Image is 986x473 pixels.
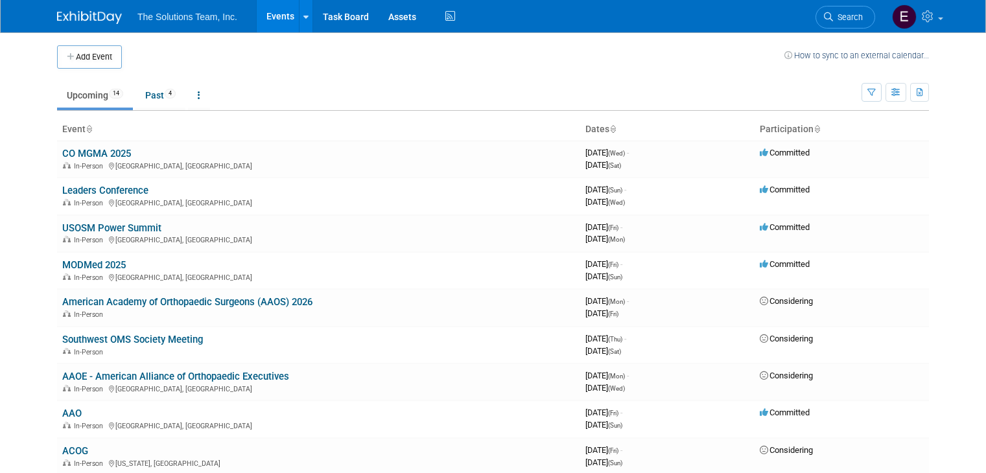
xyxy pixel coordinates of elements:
img: In-Person Event [63,199,71,205]
span: [DATE] [585,259,622,269]
span: (Sun) [608,187,622,194]
span: (Fri) [608,447,618,454]
span: The Solutions Team, Inc. [137,12,237,22]
a: Southwest OMS Society Meeting [62,334,203,345]
span: [DATE] [585,445,622,455]
span: (Wed) [608,385,625,392]
a: Sort by Start Date [609,124,616,134]
span: [DATE] [585,296,629,306]
span: In-Person [74,348,107,356]
span: (Mon) [608,236,625,243]
span: (Sat) [608,162,621,169]
img: In-Person Event [63,385,71,391]
span: In-Person [74,310,107,319]
span: Considering [760,334,813,343]
span: Considering [760,371,813,380]
span: [DATE] [585,185,626,194]
span: (Sat) [608,348,621,355]
span: [DATE] [585,334,626,343]
a: Past4 [135,83,185,108]
a: USOSM Power Summit [62,222,161,234]
span: - [620,408,622,417]
span: [DATE] [585,197,625,207]
span: [DATE] [585,160,621,170]
span: [DATE] [585,383,625,393]
a: Leaders Conference [62,185,148,196]
img: Eli Gooden [892,5,917,29]
a: MODMed 2025 [62,259,126,271]
span: Committed [760,408,810,417]
span: Considering [760,296,813,306]
span: In-Person [74,459,107,468]
th: Participation [755,119,929,141]
span: (Wed) [608,199,625,206]
img: ExhibitDay [57,11,122,24]
span: In-Person [74,162,107,170]
span: - [620,445,622,455]
span: [DATE] [585,234,625,244]
div: [GEOGRAPHIC_DATA], [GEOGRAPHIC_DATA] [62,271,575,282]
img: In-Person Event [63,162,71,168]
span: 4 [165,89,176,98]
span: In-Person [74,385,107,393]
span: [DATE] [585,420,622,430]
span: [DATE] [585,371,629,380]
span: (Fri) [608,410,618,417]
span: Considering [760,445,813,455]
img: In-Person Event [63,310,71,317]
button: Add Event [57,45,122,69]
a: Sort by Event Name [86,124,92,134]
span: (Thu) [608,336,622,343]
a: AAO [62,408,82,419]
span: (Fri) [608,261,618,268]
a: American Academy of Orthopaedic Surgeons (AAOS) 2026 [62,296,312,308]
span: - [627,296,629,306]
a: Sort by Participation Type [814,124,820,134]
span: (Fri) [608,224,618,231]
span: - [624,334,626,343]
span: In-Person [74,422,107,430]
div: [GEOGRAPHIC_DATA], [GEOGRAPHIC_DATA] [62,234,575,244]
span: [DATE] [585,346,621,356]
div: [GEOGRAPHIC_DATA], [GEOGRAPHIC_DATA] [62,197,575,207]
th: Dates [580,119,755,141]
span: (Mon) [608,298,625,305]
span: (Sun) [608,459,622,467]
span: (Fri) [608,310,618,317]
img: In-Person Event [63,422,71,428]
span: [DATE] [585,222,622,232]
img: In-Person Event [63,348,71,354]
span: Committed [760,148,810,157]
span: (Sun) [608,422,622,429]
div: [GEOGRAPHIC_DATA], [GEOGRAPHIC_DATA] [62,420,575,430]
a: AAOE - American Alliance of Orthopaedic Executives [62,371,289,382]
a: CO MGMA 2025 [62,148,131,159]
span: [DATE] [585,271,622,281]
span: (Sun) [608,273,622,281]
div: [US_STATE], [GEOGRAPHIC_DATA] [62,457,575,468]
span: [DATE] [585,308,618,318]
a: Upcoming14 [57,83,133,108]
a: Search [816,6,875,29]
span: In-Person [74,273,107,282]
span: Committed [760,185,810,194]
span: - [620,259,622,269]
span: (Wed) [608,150,625,157]
span: Committed [760,222,810,232]
img: In-Person Event [63,273,71,280]
span: [DATE] [585,408,622,417]
span: Search [833,12,863,22]
span: 14 [109,89,123,98]
img: In-Person Event [63,236,71,242]
span: - [627,148,629,157]
a: ACOG [62,445,88,457]
span: - [620,222,622,232]
th: Event [57,119,580,141]
img: In-Person Event [63,459,71,466]
div: [GEOGRAPHIC_DATA], [GEOGRAPHIC_DATA] [62,383,575,393]
span: [DATE] [585,148,629,157]
span: Committed [760,259,810,269]
span: In-Person [74,236,107,244]
span: - [624,185,626,194]
span: (Mon) [608,373,625,380]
